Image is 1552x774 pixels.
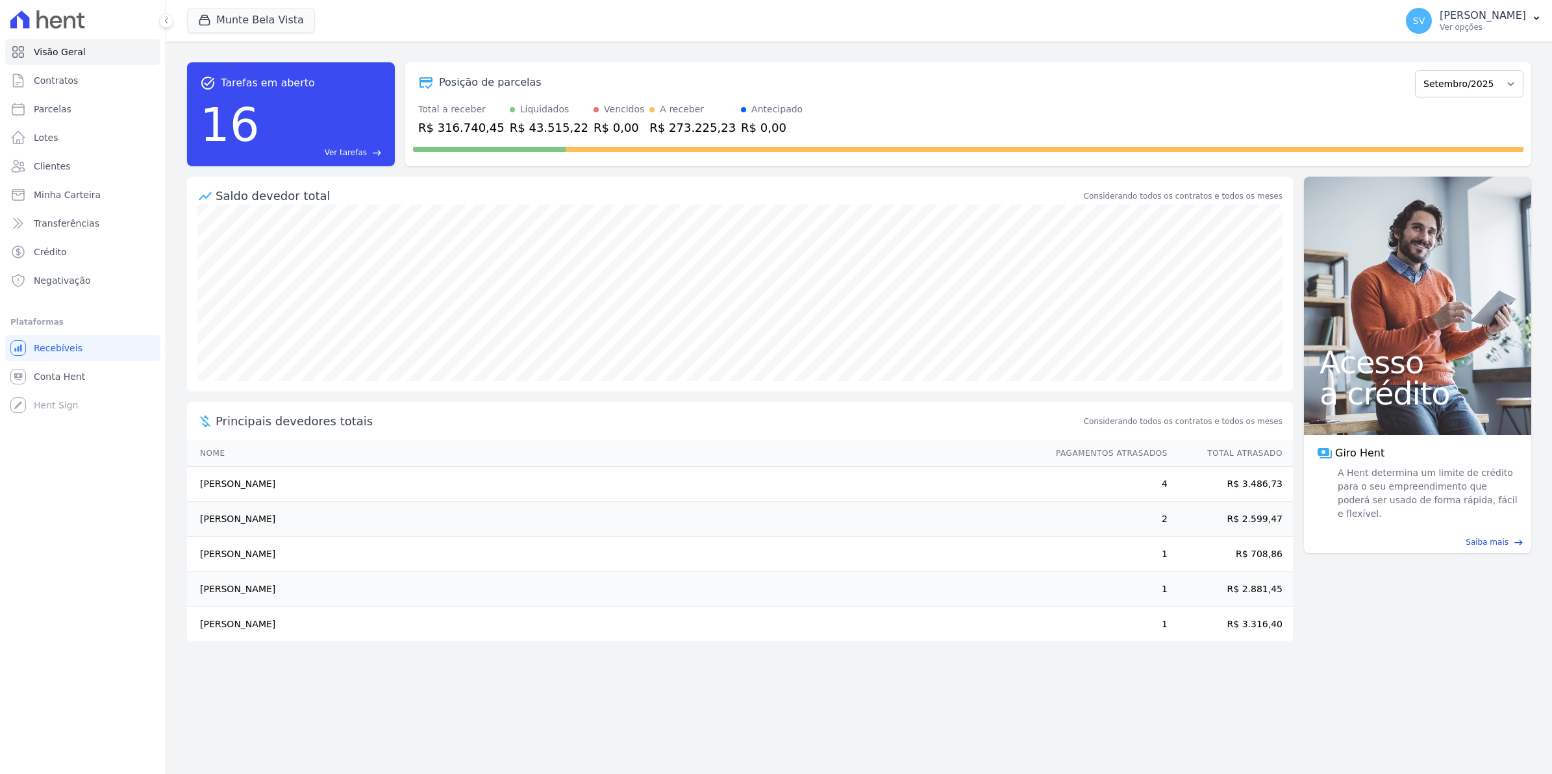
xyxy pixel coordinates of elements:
[1044,440,1168,467] th: Pagamentos Atrasados
[187,607,1044,642] td: [PERSON_NAME]
[187,502,1044,537] td: [PERSON_NAME]
[5,125,160,151] a: Lotes
[5,182,160,208] a: Minha Carteira
[1320,378,1516,409] span: a crédito
[1168,537,1293,572] td: R$ 708,86
[1044,537,1168,572] td: 1
[594,119,644,136] div: R$ 0,00
[1084,190,1283,202] div: Considerando todos os contratos e todos os meses
[1168,440,1293,467] th: Total Atrasado
[221,75,315,91] span: Tarefas em aberto
[1413,16,1425,25] span: SV
[751,103,803,116] div: Antecipado
[1168,607,1293,642] td: R$ 3.316,40
[34,274,91,287] span: Negativação
[1335,466,1518,521] span: A Hent determina um limite de crédito para o seu empreendimento que poderá ser usado de forma ráp...
[187,537,1044,572] td: [PERSON_NAME]
[1335,445,1384,461] span: Giro Hent
[5,39,160,65] a: Visão Geral
[216,412,1081,430] span: Principais devedores totais
[325,147,367,158] span: Ver tarefas
[34,217,99,230] span: Transferências
[1440,9,1526,22] p: [PERSON_NAME]
[439,75,542,90] div: Posição de parcelas
[187,572,1044,607] td: [PERSON_NAME]
[34,370,85,383] span: Conta Hent
[5,364,160,390] a: Conta Hent
[5,96,160,122] a: Parcelas
[187,440,1044,467] th: Nome
[660,103,704,116] div: A receber
[5,153,160,179] a: Clientes
[187,8,315,32] button: Munte Bela Vista
[5,268,160,293] a: Negativação
[34,131,58,144] span: Lotes
[1440,22,1526,32] p: Ver opções
[1044,467,1168,502] td: 4
[520,103,569,116] div: Liquidados
[5,239,160,265] a: Crédito
[34,103,71,116] span: Parcelas
[604,103,644,116] div: Vencidos
[34,160,70,173] span: Clientes
[265,147,382,158] a: Ver tarefas east
[1320,347,1516,378] span: Acesso
[418,103,505,116] div: Total a receber
[649,119,736,136] div: R$ 273.225,23
[34,342,82,355] span: Recebíveis
[418,119,505,136] div: R$ 316.740,45
[1084,416,1283,427] span: Considerando todos os contratos e todos os meses
[5,335,160,361] a: Recebíveis
[34,188,101,201] span: Minha Carteira
[34,74,78,87] span: Contratos
[1044,607,1168,642] td: 1
[741,119,803,136] div: R$ 0,00
[1312,536,1523,548] a: Saiba mais east
[34,45,86,58] span: Visão Geral
[1466,536,1508,548] span: Saiba mais
[216,187,1081,205] div: Saldo devedor total
[200,91,260,158] div: 16
[5,68,160,94] a: Contratos
[510,119,588,136] div: R$ 43.515,22
[10,314,155,330] div: Plataformas
[1044,572,1168,607] td: 1
[372,148,382,158] span: east
[1168,502,1293,537] td: R$ 2.599,47
[187,467,1044,502] td: [PERSON_NAME]
[5,210,160,236] a: Transferências
[1168,572,1293,607] td: R$ 2.881,45
[1044,502,1168,537] td: 2
[200,75,216,91] span: task_alt
[1514,538,1523,547] span: east
[1396,3,1552,39] button: SV [PERSON_NAME] Ver opções
[34,245,67,258] span: Crédito
[1168,467,1293,502] td: R$ 3.486,73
